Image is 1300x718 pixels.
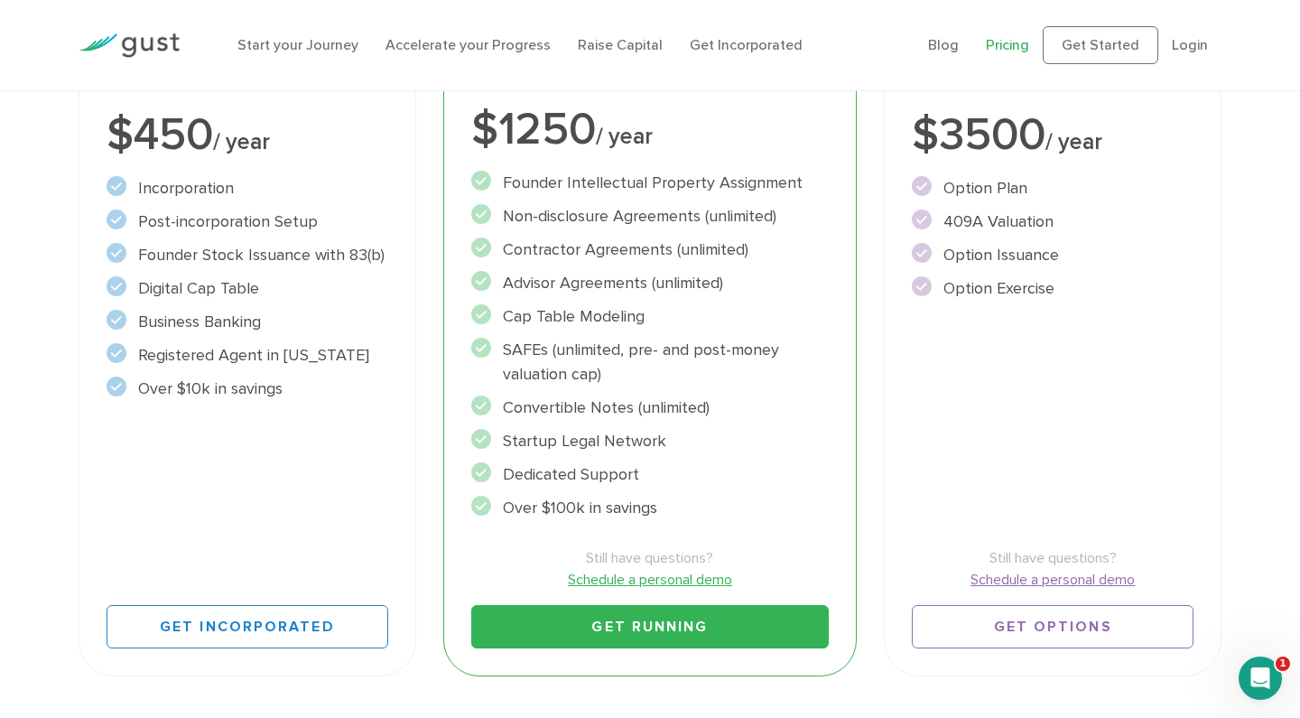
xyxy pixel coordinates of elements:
[107,176,388,200] li: Incorporation
[471,204,830,228] li: Non-disclosure Agreements (unlimited)
[986,36,1029,53] a: Pricing
[471,238,830,262] li: Contractor Agreements (unlimited)
[471,271,830,295] li: Advisor Agreements (unlimited)
[1172,36,1208,53] a: Login
[912,210,1193,234] li: 409A Valuation
[471,496,830,520] li: Over $100k in savings
[471,547,830,569] span: Still have questions?
[107,113,388,158] div: $450
[107,276,388,301] li: Digital Cap Table
[237,36,358,53] a: Start your Journey
[912,243,1193,267] li: Option Issuance
[471,462,830,487] li: Dedicated Support
[912,176,1193,200] li: Option Plan
[471,605,830,648] a: Get Running
[471,107,830,153] div: $1250
[107,210,388,234] li: Post-incorporation Setup
[213,128,270,155] span: / year
[107,310,388,334] li: Business Banking
[107,243,388,267] li: Founder Stock Issuance with 83(b)
[690,36,803,53] a: Get Incorporated
[912,113,1193,158] div: $3500
[912,276,1193,301] li: Option Exercise
[1276,657,1290,671] span: 1
[471,338,830,387] li: SAFEs (unlimited, pre- and post-money valuation cap)
[912,547,1193,569] span: Still have questions?
[578,36,663,53] a: Raise Capital
[471,304,830,329] li: Cap Table Modeling
[596,123,653,150] span: / year
[1043,26,1158,64] a: Get Started
[79,33,180,58] img: Gust Logo
[1045,128,1102,155] span: / year
[107,343,388,368] li: Registered Agent in [US_STATE]
[471,429,830,453] li: Startup Legal Network
[928,36,959,53] a: Blog
[471,396,830,420] li: Convertible Notes (unlimited)
[912,605,1193,648] a: Get Options
[1239,657,1282,700] iframe: Intercom live chat
[107,605,388,648] a: Get Incorporated
[385,36,551,53] a: Accelerate your Progress
[912,569,1193,591] a: Schedule a personal demo
[471,569,830,591] a: Schedule a personal demo
[107,377,388,401] li: Over $10k in savings
[471,171,830,195] li: Founder Intellectual Property Assignment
